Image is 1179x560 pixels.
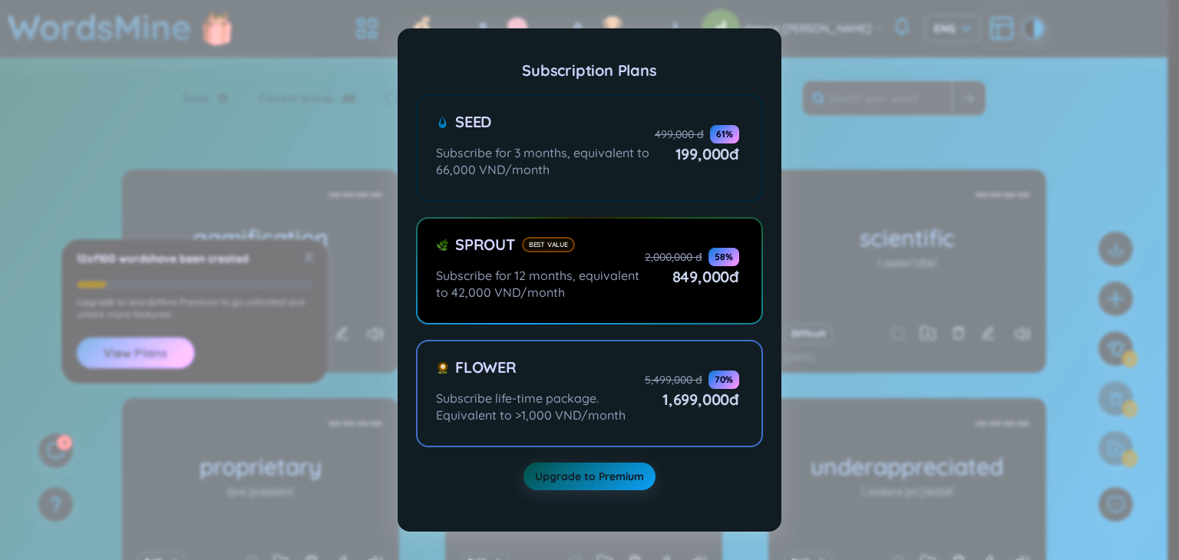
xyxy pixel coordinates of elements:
div: 1,699,000 đ [645,389,739,410]
div: 2,000,000 đ [645,249,702,265]
div: 58 % [708,248,739,266]
div: Subscribe for 3 months, equivalent to 66,000 VND/month [436,144,655,178]
div: 199,000 đ [655,143,739,165]
div: Seed [436,111,655,144]
div: 849,000 đ [645,266,739,288]
span: Upgrade to Premium [535,469,644,484]
button: Upgrade to Premium [523,463,656,490]
div: Flower [436,357,645,390]
div: Best value [522,237,575,252]
div: 70 % [708,371,739,389]
div: Subscribe life-time package. Equivalent to >1,000 VND/month [436,390,645,423]
img: seed [436,116,449,129]
div: Subscribe for 12 months, equivalent to 42,000 VND/month [436,267,645,301]
div: Sprout [436,234,645,267]
div: 5,499,000 đ [645,372,702,387]
div: 61 % [710,125,739,143]
div: 499,000 đ [655,127,704,142]
div: Subscription Plans [522,62,656,79]
img: sprout [436,239,449,252]
img: flower [436,361,449,374]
